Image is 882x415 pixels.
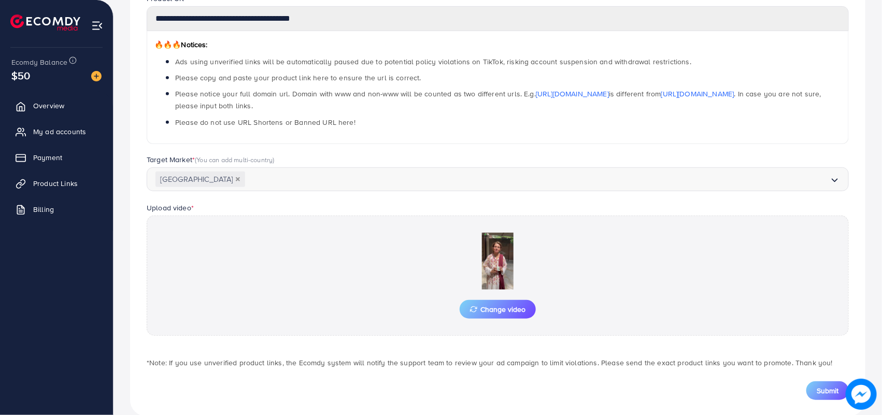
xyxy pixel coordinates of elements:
a: Product Links [8,173,105,194]
span: Billing [33,204,54,214]
span: Product Links [33,178,78,189]
span: Please copy and paste your product link here to ensure the url is correct. [175,73,421,83]
button: Change video [460,300,536,319]
button: Deselect Pakistan [235,177,240,182]
span: Submit [817,385,838,396]
span: Please do not use URL Shortens or Banned URL here! [175,117,355,127]
span: $50 [11,68,30,83]
span: Please notice your full domain url. Domain with www and non-www will be counted as two different ... [175,89,821,111]
div: Search for option [147,167,849,192]
a: Payment [8,147,105,168]
span: Notices: [154,39,208,50]
span: [GEOGRAPHIC_DATA] [155,171,245,188]
span: Ads using unverified links will be automatically paused due to potential policy violations on Tik... [175,56,691,67]
img: image [91,71,102,81]
span: Payment [33,152,62,163]
img: Preview Image [446,233,550,290]
span: My ad accounts [33,126,86,137]
a: My ad accounts [8,121,105,142]
label: Upload video [147,203,194,213]
a: [URL][DOMAIN_NAME] [536,89,609,99]
p: *Note: If you use unverified product links, the Ecomdy system will notify the support team to rev... [147,356,849,369]
a: [URL][DOMAIN_NAME] [661,89,734,99]
span: 🔥🔥🔥 [154,39,181,50]
input: Search for option [245,171,830,188]
label: Target Market [147,154,275,165]
button: Submit [806,381,849,400]
img: image [846,379,877,410]
span: Ecomdy Balance [11,57,67,67]
a: Overview [8,95,105,116]
img: logo [10,15,80,31]
span: (You can add multi-country) [195,155,274,164]
span: Change video [470,306,525,313]
a: Billing [8,199,105,220]
span: Overview [33,101,64,111]
img: menu [91,20,103,32]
